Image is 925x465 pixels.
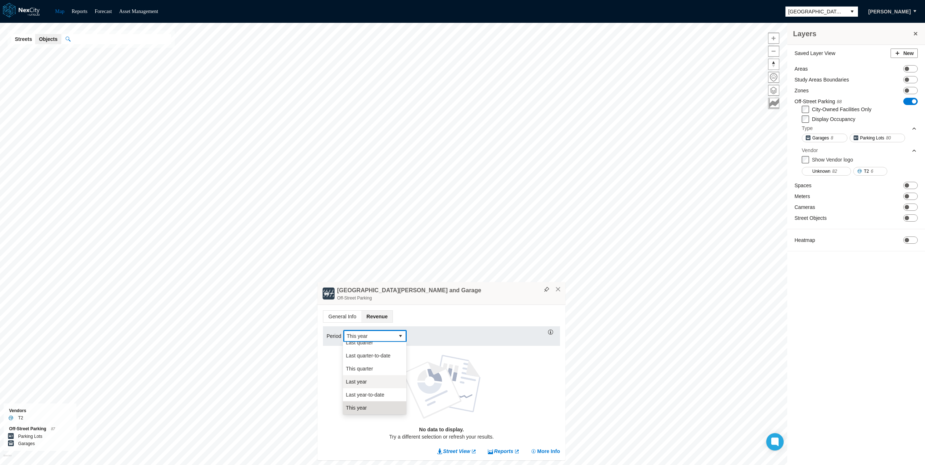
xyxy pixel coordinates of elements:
[802,147,818,154] div: Vendor
[389,433,494,440] span: Try a different selection or refresh your results.
[119,9,158,14] a: Asset Management
[9,407,71,414] div: Vendors
[3,454,12,463] a: Mapbox homepage
[11,34,36,44] button: Streets
[812,106,871,112] label: City-Owned Facilities Only
[15,35,32,43] span: Streets
[346,404,367,411] span: This year
[403,355,481,419] img: No data to display.
[802,167,851,176] button: Unknown82
[346,365,373,372] span: This quarter
[886,134,891,142] span: 80
[795,204,815,211] label: Cameras
[795,182,812,189] label: Spaces
[903,50,914,57] span: New
[768,59,779,70] button: Reset bearing to north
[793,29,912,39] h3: Layers
[802,123,917,134] div: Type
[795,76,849,83] label: Study Areas Boundaries
[768,72,779,83] button: Home
[55,9,65,14] a: Map
[18,440,35,447] label: Garages
[861,5,918,18] button: [PERSON_NAME]
[35,34,61,44] button: Objects
[531,448,560,455] button: More Info
[347,332,392,340] span: This year
[795,193,810,200] label: Meters
[419,426,464,433] span: No data to display.
[327,332,343,340] label: Period
[346,352,390,359] span: Last quarter-to-date
[871,168,873,175] span: 6
[795,87,809,94] label: Zones
[39,35,57,43] span: Objects
[891,49,918,58] button: New
[18,433,42,440] label: Parking Lots
[323,311,361,322] span: General Info
[802,125,813,132] div: Type
[812,168,830,175] span: Unknown
[768,46,779,57] button: Zoom out
[555,286,561,293] button: Close popup
[544,287,549,292] img: svg%3e
[768,33,779,43] span: Zoom in
[346,339,373,346] span: Last quarter
[18,414,23,422] label: T2
[51,427,55,431] span: 87
[346,391,384,398] span: Last year-to-date
[443,448,470,455] span: Street View
[795,214,827,222] label: Street Objects
[853,167,887,176] button: T26
[802,134,847,142] button: Garages8
[812,157,853,163] label: Show Vendor logo
[868,8,911,15] span: [PERSON_NAME]
[795,65,808,72] label: Areas
[537,448,560,455] span: More Info
[795,236,815,244] label: Heatmap
[788,8,843,15] span: [GEOGRAPHIC_DATA][PERSON_NAME]
[846,7,858,17] button: select
[795,98,842,105] label: Off-Street Parking
[361,311,393,322] span: Revenue
[768,33,779,44] button: Zoom in
[437,448,477,455] a: Street View
[812,134,829,142] span: Garages
[488,448,520,455] a: Reports
[768,85,779,96] button: Layers management
[832,168,837,175] span: 82
[860,134,884,142] span: Parking Lots
[837,99,842,104] span: 88
[812,116,855,122] label: Display Occupancy
[768,98,779,109] button: Key metrics
[831,134,833,142] span: 8
[795,50,835,57] label: Saved Layer View
[850,134,905,142] button: Parking Lots80
[95,9,112,14] a: Forecast
[864,168,869,175] span: T2
[72,9,88,14] a: Reports
[395,330,406,342] button: select
[346,378,367,385] span: Last year
[9,425,71,433] div: Off-Street Parking
[337,286,481,294] h4: [GEOGRAPHIC_DATA][PERSON_NAME] and Garage
[802,145,917,156] div: Vendor
[337,294,562,302] div: Off-Street Parking
[494,448,513,455] span: Reports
